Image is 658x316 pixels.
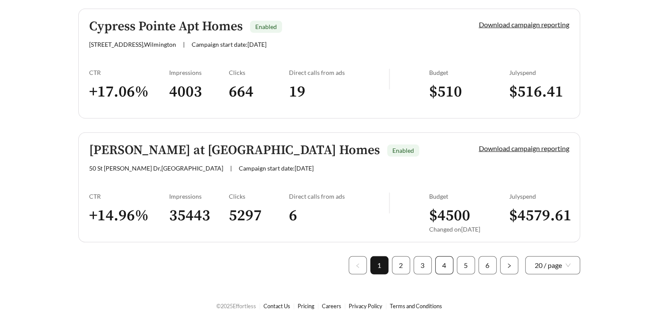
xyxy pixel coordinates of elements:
[78,9,580,119] a: Cypress Pointe Apt HomesEnabled[STREET_ADDRESS],Wilmington|Campaign start date:[DATE]Download cam...
[392,256,410,274] li: 2
[500,256,518,274] button: right
[183,41,185,48] span: |
[255,23,277,30] span: Enabled
[509,206,569,226] h3: $ 4579.61
[349,303,382,310] a: Privacy Policy
[414,257,431,274] a: 3
[89,164,223,172] span: 50 St [PERSON_NAME] Dr , [GEOGRAPHIC_DATA]
[392,257,410,274] a: 2
[525,256,580,274] div: Page Size
[390,303,442,310] a: Terms and Conditions
[535,257,571,274] span: 20 / page
[289,82,389,102] h3: 19
[229,69,289,76] div: Clicks
[371,257,388,274] a: 1
[509,193,569,200] div: July spend
[500,256,518,274] li: Next Page
[509,69,569,76] div: July spend
[429,206,509,226] h3: $ 4500
[349,256,367,274] button: left
[457,257,475,274] a: 5
[289,206,389,226] h3: 6
[89,19,243,34] h5: Cypress Pointe Apt Homes
[192,41,266,48] span: Campaign start date: [DATE]
[429,82,509,102] h3: $ 510
[216,303,256,310] span: © 2025 Effortless
[392,147,414,154] span: Enabled
[389,193,390,213] img: line
[370,256,388,274] li: 1
[169,193,229,200] div: Impressions
[89,82,169,102] h3: + 17.06 %
[429,193,509,200] div: Budget
[355,263,360,268] span: left
[289,193,389,200] div: Direct calls from ads
[289,69,389,76] div: Direct calls from ads
[457,256,475,274] li: 5
[429,226,509,233] div: Changed on [DATE]
[322,303,341,310] a: Careers
[298,303,315,310] a: Pricing
[169,69,229,76] div: Impressions
[229,82,289,102] h3: 664
[509,82,569,102] h3: $ 516.41
[89,206,169,226] h3: + 14.96 %
[429,69,509,76] div: Budget
[230,164,232,172] span: |
[229,206,289,226] h3: 5297
[479,20,569,29] a: Download campaign reporting
[349,256,367,274] li: Previous Page
[507,263,512,268] span: right
[436,257,453,274] a: 4
[479,144,569,152] a: Download campaign reporting
[89,41,176,48] span: [STREET_ADDRESS] , Wilmington
[89,193,169,200] div: CTR
[478,256,497,274] li: 6
[414,256,432,274] li: 3
[435,256,453,274] li: 4
[239,164,314,172] span: Campaign start date: [DATE]
[89,143,380,158] h5: [PERSON_NAME] at [GEOGRAPHIC_DATA] Homes
[263,303,290,310] a: Contact Us
[229,193,289,200] div: Clicks
[169,82,229,102] h3: 4003
[479,257,496,274] a: 6
[389,69,390,90] img: line
[78,132,580,242] a: [PERSON_NAME] at [GEOGRAPHIC_DATA] HomesEnabled50 St [PERSON_NAME] Dr,[GEOGRAPHIC_DATA]|Campaign ...
[89,69,169,76] div: CTR
[169,206,229,226] h3: 35443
